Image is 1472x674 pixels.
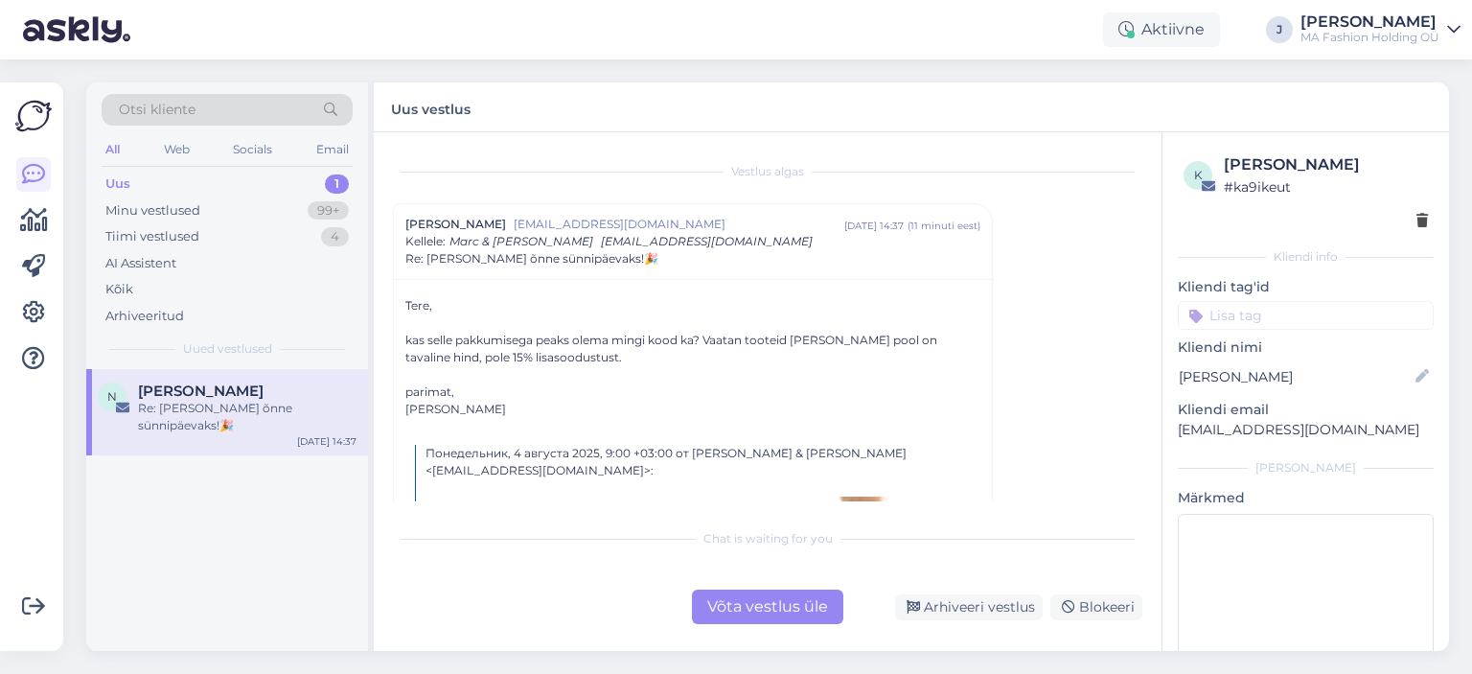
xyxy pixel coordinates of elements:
[138,400,356,434] div: Re: [PERSON_NAME] õnne sünnipäevaks!🎉
[393,530,1142,547] div: Chat is waiting for you
[601,234,813,248] span: [EMAIL_ADDRESS][DOMAIN_NAME]
[391,94,471,120] label: Uus vestlus
[1300,14,1439,30] div: [PERSON_NAME]
[405,216,506,233] span: [PERSON_NAME]
[321,227,349,246] div: 4
[844,219,904,233] div: [DATE] 14:37
[308,201,349,221] div: 99+
[405,401,980,435] div: [PERSON_NAME]
[1103,12,1220,47] div: Aktiivne
[160,137,194,162] div: Web
[1178,301,1434,330] input: Lisa tag
[325,174,349,194] div: 1
[1300,30,1439,45] div: MA Fashion Holding OÜ
[1179,366,1412,387] input: Lisa nimi
[312,137,353,162] div: Email
[229,137,276,162] div: Socials
[15,98,52,134] img: Askly Logo
[1178,488,1434,508] p: Märkmed
[895,594,1043,620] div: Arhiveeri vestlus
[405,297,980,314] div: Tere,
[1178,400,1434,420] p: Kliendi email
[107,389,117,404] span: N
[692,590,843,624] div: Võta vestlus üle
[1178,248,1434,266] div: Kliendi info
[105,174,130,194] div: Uus
[405,250,658,267] span: Re: [PERSON_NAME] õnne sünnipäevaks!🎉
[1178,337,1434,358] p: Kliendi nimi
[105,280,133,299] div: Kõik
[1224,176,1428,198] div: # ka9ikeut
[1300,14,1460,45] a: [PERSON_NAME]MA Fashion Holding OÜ
[138,383,264,400] span: Natalja Smirnova
[105,307,184,326] div: Arhiveeritud
[183,340,272,358] span: Uued vestlused
[297,434,356,449] div: [DATE] 14:37
[1050,594,1142,620] div: Blokeeri
[119,100,195,120] span: Otsi kliente
[1266,16,1293,43] div: J
[1178,420,1434,440] p: [EMAIL_ADDRESS][DOMAIN_NAME]
[1224,153,1428,176] div: [PERSON_NAME]
[1178,277,1434,297] p: Kliendi tag'id
[105,254,176,273] div: AI Assistent
[514,216,844,233] span: [EMAIL_ADDRESS][DOMAIN_NAME]
[393,163,1142,180] div: Vestlus algas
[105,227,199,246] div: Tiimi vestlused
[449,234,593,248] span: Marc & [PERSON_NAME]
[405,383,980,401] div: parimat,
[405,234,446,248] span: Kellele :
[908,219,980,233] div: ( 11 minuti eest )
[425,446,907,477] span: Понедельник, 4 августа 2025, 9:00 +03:00 от [PERSON_NAME] & [PERSON_NAME] <[EMAIL_ADDRESS][DOMAIN...
[405,332,980,366] div: kas selle pakkumisega peaks olema mingi kood ka? Vaatan tooteid [PERSON_NAME] pool on tavaline hi...
[1194,168,1203,182] span: k
[102,137,124,162] div: All
[105,201,200,221] div: Minu vestlused
[1178,459,1434,476] div: [PERSON_NAME]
